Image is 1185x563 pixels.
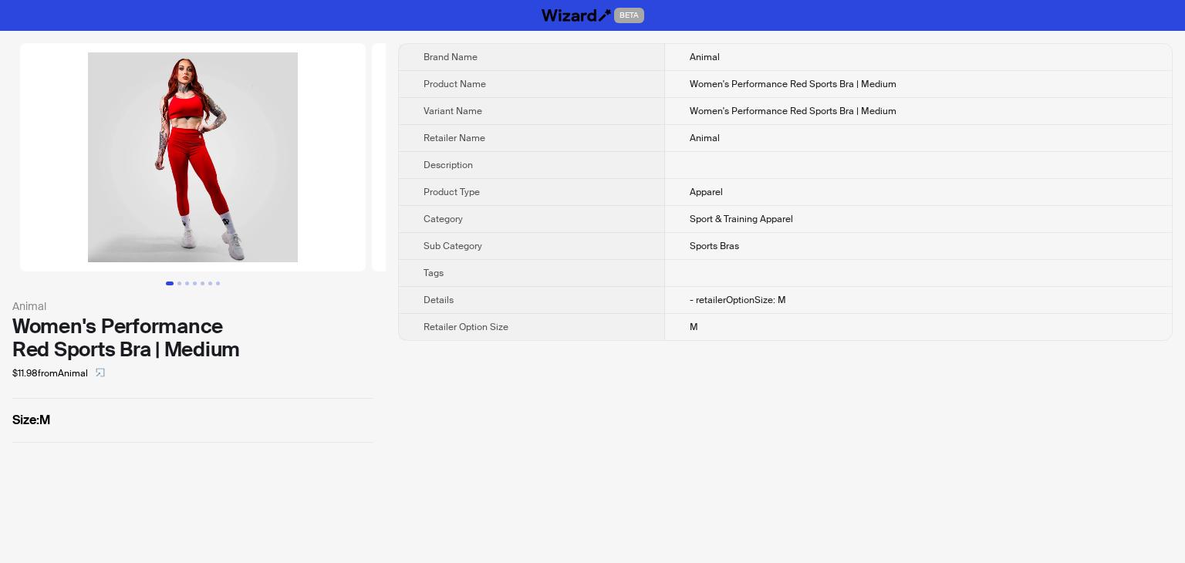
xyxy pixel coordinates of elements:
[12,361,373,386] div: $11.98 from Animal
[12,411,373,430] label: M
[424,267,444,279] span: Tags
[614,8,644,23] span: BETA
[690,105,896,117] span: Women's Performance Red Sports Bra | Medium
[690,78,896,90] span: Women's Performance Red Sports Bra | Medium
[424,51,478,63] span: Brand Name
[424,321,508,333] span: Retailer Option Size
[690,51,720,63] span: Animal
[216,281,220,285] button: Go to slide 7
[12,298,373,315] div: Animal
[201,281,204,285] button: Go to slide 5
[690,294,786,306] span: - retailerOptionSize: M
[208,281,212,285] button: Go to slide 6
[12,412,39,428] span: Size :
[96,368,105,377] span: select
[424,132,485,144] span: Retailer Name
[690,213,793,225] span: Sport & Training Apparel
[424,294,454,306] span: Details
[424,186,480,198] span: Product Type
[690,240,739,252] span: Sports Bras
[690,321,698,333] span: M
[690,186,723,198] span: Apparel
[424,78,486,90] span: Product Name
[20,43,366,271] img: Women's Performance Red Sports Bra | Medium Women's Performance Red Sports Bra | Medium image 1
[185,281,189,285] button: Go to slide 3
[690,132,720,144] span: Animal
[424,159,473,171] span: Description
[166,281,174,285] button: Go to slide 1
[177,281,181,285] button: Go to slide 2
[424,105,482,117] span: Variant Name
[193,281,197,285] button: Go to slide 4
[372,43,717,271] img: Women's Performance Red Sports Bra | Medium Women's Performance Red Sports Bra | Medium image 2
[424,213,463,225] span: Category
[424,240,482,252] span: Sub Category
[12,315,373,361] div: Women's Performance Red Sports Bra | Medium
